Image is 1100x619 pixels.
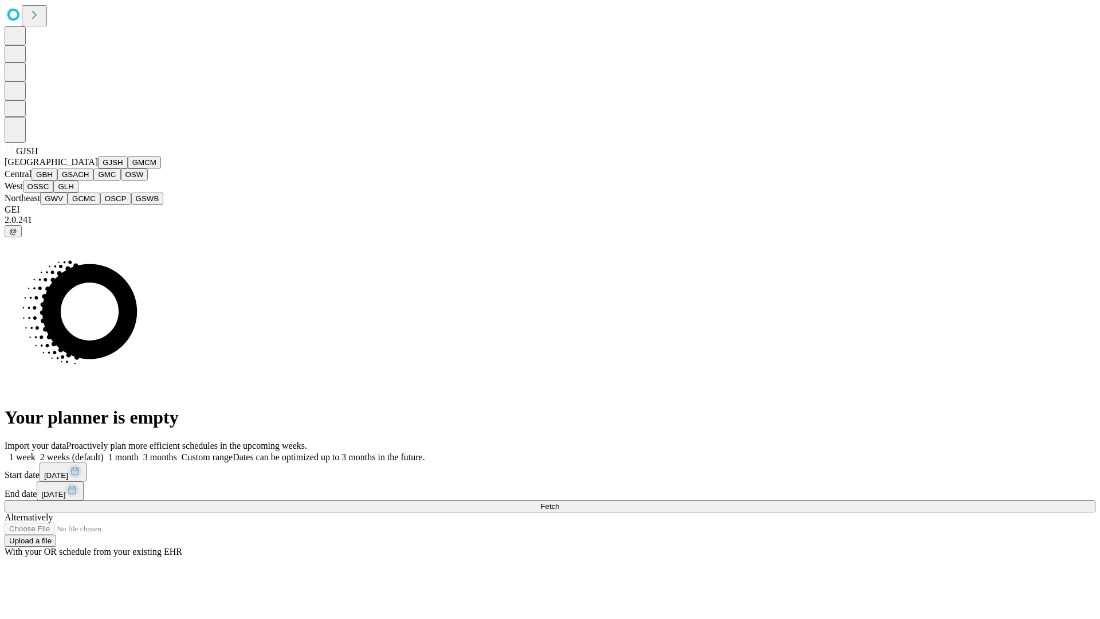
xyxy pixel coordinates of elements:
[44,471,68,480] span: [DATE]
[41,490,65,499] span: [DATE]
[68,193,100,205] button: GCMC
[5,215,1095,225] div: 2.0.241
[182,452,233,462] span: Custom range
[143,452,177,462] span: 3 months
[128,156,161,169] button: GMCM
[5,547,182,557] span: With your OR schedule from your existing EHR
[5,205,1095,215] div: GEI
[32,169,57,181] button: GBH
[233,452,425,462] span: Dates can be optimized up to 3 months in the future.
[23,181,54,193] button: OSSC
[93,169,120,181] button: GMC
[57,169,93,181] button: GSACH
[9,227,17,236] span: @
[121,169,148,181] button: OSW
[108,452,139,462] span: 1 month
[5,463,1095,481] div: Start date
[16,146,38,156] span: GJSH
[5,407,1095,428] h1: Your planner is empty
[5,169,32,179] span: Central
[5,441,66,450] span: Import your data
[100,193,131,205] button: OSCP
[5,512,53,522] span: Alternatively
[5,157,98,167] span: [GEOGRAPHIC_DATA]
[5,225,22,237] button: @
[40,452,104,462] span: 2 weeks (default)
[98,156,128,169] button: GJSH
[131,193,164,205] button: GSWB
[5,181,23,191] span: West
[540,502,559,511] span: Fetch
[5,193,40,203] span: Northeast
[53,181,78,193] button: GLH
[5,481,1095,500] div: End date
[66,441,307,450] span: Proactively plan more efficient schedules in the upcoming weeks.
[5,500,1095,512] button: Fetch
[37,481,84,500] button: [DATE]
[5,535,56,547] button: Upload a file
[40,193,68,205] button: GWV
[9,452,36,462] span: 1 week
[40,463,87,481] button: [DATE]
